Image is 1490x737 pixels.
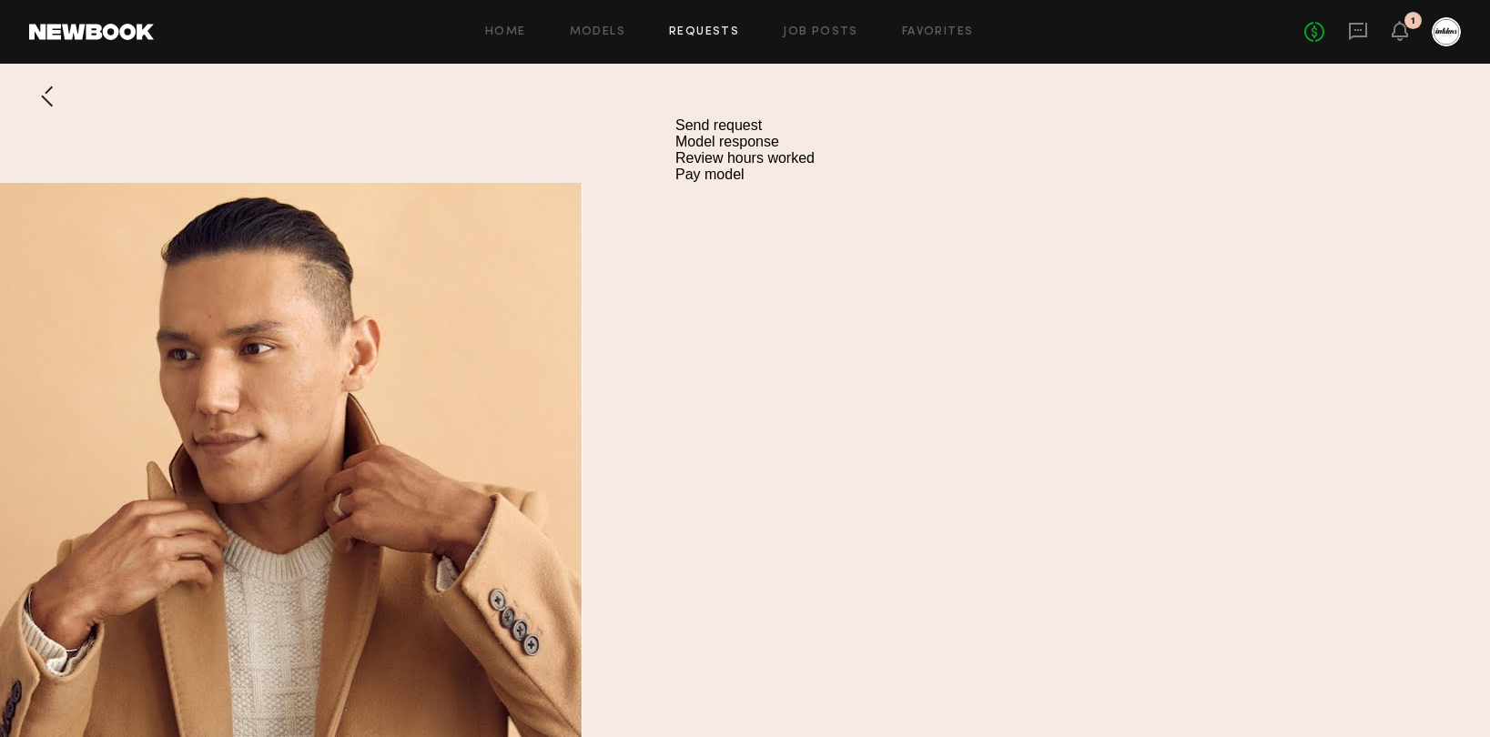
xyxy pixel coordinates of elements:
[783,26,858,38] a: Job Posts
[675,150,815,167] div: Review hours worked
[675,117,815,134] div: Send request
[669,26,739,38] a: Requests
[1411,16,1415,26] div: 1
[675,167,815,183] div: Pay model
[902,26,974,38] a: Favorites
[570,26,625,38] a: Models
[675,134,815,150] div: Model response
[485,26,526,38] a: Home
